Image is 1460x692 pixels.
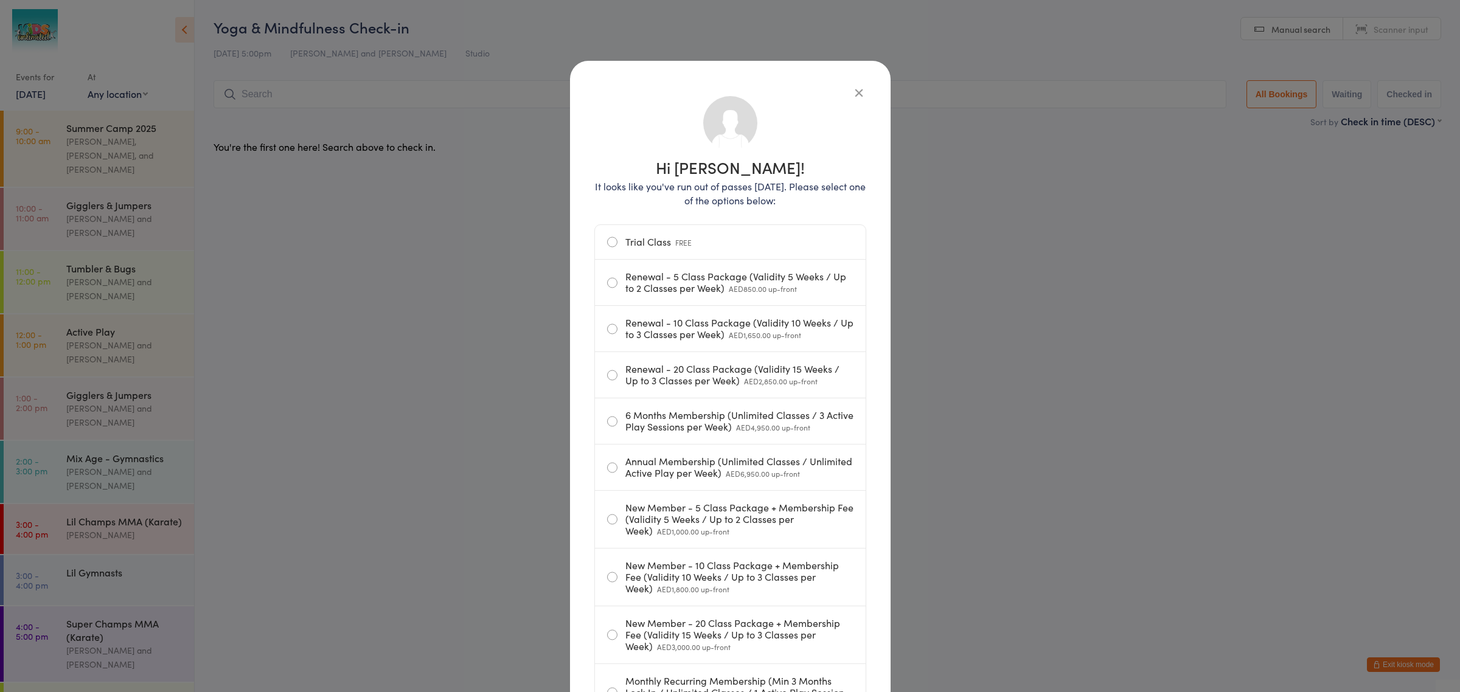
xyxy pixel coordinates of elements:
[607,352,853,398] label: Renewal - 20 Class Package (Validity 15 Weeks / Up to 3 Classes per Week)
[607,398,853,444] label: 6 Months Membership (Unlimited Classes / 3 Active Play Sessions per Week)
[675,237,692,247] span: FREE
[729,330,801,340] span: AED1,650.00 up-front
[657,526,729,536] span: AED1,000.00 up-front
[607,225,853,259] label: Trial Class
[607,548,853,606] label: New Member - 10 Class Package + Membership Fee (Validity 10 Weeks / Up to 3 Classes per Week)
[607,606,853,663] label: New Member - 20 Class Package + Membership Fee (Validity 15 Weeks / Up to 3 Classes per Week)
[594,159,866,175] h1: Hi [PERSON_NAME]!
[607,491,853,548] label: New Member - 5 Class Package + Membership Fee (Validity 5 Weeks / Up to 2 Classes per Week)
[702,95,759,151] img: no_photo.png
[729,283,797,294] span: AED850.00 up-front
[657,584,729,594] span: AED1,800.00 up-front
[607,260,853,305] label: Renewal - 5 Class Package (Validity 5 Weeks / Up to 2 Classes per Week)
[607,445,853,490] label: Annual Membership (Unlimited Classes / Unlimited Active Play per Week)
[736,422,810,432] span: AED4,950.00 up-front
[607,306,853,351] label: Renewal - 10 Class Package (Validity 10 Weeks / Up to 3 Classes per Week)
[726,468,800,479] span: AED6,950.00 up-front
[744,376,818,386] span: AED2,850.00 up-front
[594,179,866,207] p: It looks like you've run out of passes [DATE]. Please select one of the options below:
[657,642,731,652] span: AED3,000.00 up-front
